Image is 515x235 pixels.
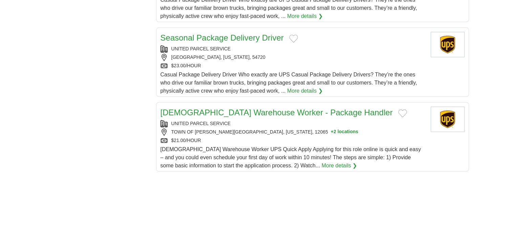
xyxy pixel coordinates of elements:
a: More details ❯ [322,162,357,170]
span: [DEMOGRAPHIC_DATA] Warehouse Worker UPS Quick Apply Applying for this role online is quick and ea... [160,146,421,168]
div: [GEOGRAPHIC_DATA], [US_STATE], 54720 [160,54,425,61]
img: United Parcel Service logo [431,107,465,132]
a: More details ❯ [287,12,323,20]
img: United Parcel Service logo [431,32,465,57]
a: [DEMOGRAPHIC_DATA] Warehouse Worker - Package Handler [160,108,393,117]
a: More details ❯ [287,87,323,95]
div: $21.00/HOUR [160,137,425,144]
span: Casual Package Delivery Driver Who exactly are UPS Casual Package Delivery Drivers? They’re the o... [160,72,417,94]
button: +2 locations [331,128,358,136]
button: Add to favorite jobs [289,34,298,43]
div: $23.00/HOUR [160,62,425,69]
button: Add to favorite jobs [398,109,407,117]
span: + [331,128,334,136]
a: UNITED PARCEL SERVICE [171,46,231,51]
a: UNITED PARCEL SERVICE [171,121,231,126]
div: TOWN OF [PERSON_NAME][GEOGRAPHIC_DATA], [US_STATE], 12065 [160,128,425,136]
a: Seasonal Package Delivery Driver [160,33,284,42]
